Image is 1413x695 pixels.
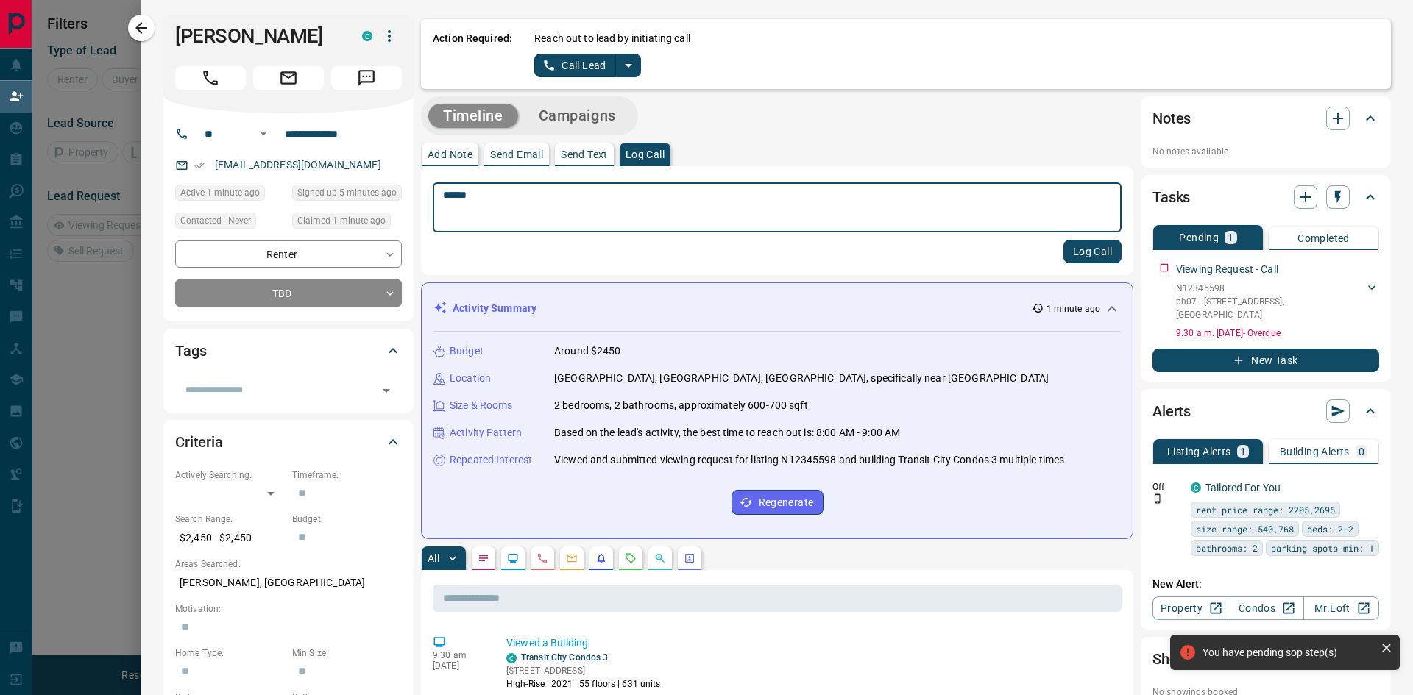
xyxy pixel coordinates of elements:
svg: Listing Alerts [595,552,607,564]
p: Home Type: [175,646,285,660]
div: N12345598ph07 - [STREET_ADDRESS],[GEOGRAPHIC_DATA] [1176,279,1379,324]
svg: Requests [625,552,637,564]
p: Viewing Request - Call [1176,262,1278,277]
span: rent price range: 2205,2695 [1196,502,1335,517]
a: Tailored For You [1205,482,1281,493]
p: Budget [450,343,484,359]
p: Size & Rooms [450,398,513,413]
p: Send Text [561,149,608,160]
p: $2,450 - $2,450 [175,526,285,550]
p: Search Range: [175,513,285,526]
h2: Criteria [175,430,223,454]
p: No notes available [1152,145,1379,158]
p: ph07 - [STREET_ADDRESS] , [GEOGRAPHIC_DATA] [1176,295,1364,321]
p: Actively Searching: [175,468,285,482]
p: Motivation: [175,602,402,616]
div: Tags [175,333,402,368]
p: Off [1152,480,1182,493]
h2: Notes [1152,107,1191,130]
div: Tue Sep 16 2025 [292,213,402,233]
svg: Opportunities [654,552,666,564]
p: 9:30 a.m. [DATE] - Overdue [1176,327,1379,340]
p: Around $2450 [554,343,621,359]
span: bathrooms: 2 [1196,541,1258,555]
a: Condos [1228,596,1303,620]
button: Open [376,380,397,401]
button: New Task [1152,349,1379,372]
p: 1 minute ago [1047,302,1100,316]
h2: Showings [1152,647,1215,671]
a: Mr.Loft [1303,596,1379,620]
a: [EMAIL_ADDRESS][DOMAIN_NAME] [215,159,381,171]
div: TBD [175,279,402,307]
a: Property [1152,596,1228,620]
h2: Alerts [1152,399,1191,423]
p: Activity Summary [453,301,536,316]
svg: Calls [536,552,548,564]
div: condos.ca [1191,482,1201,493]
p: Areas Searched: [175,557,402,571]
h1: [PERSON_NAME] [175,24,340,48]
span: parking spots min: 1 [1271,541,1374,555]
span: Email [253,66,324,90]
p: Log Call [626,149,665,160]
svg: Agent Actions [684,552,695,564]
p: [DATE] [433,660,484,671]
div: Tasks [1152,179,1379,215]
div: Tue Sep 16 2025 [292,185,402,205]
p: Building Alerts [1280,446,1350,457]
svg: Notes [478,552,489,564]
p: 2 bedrooms, 2 bathrooms, approximately 600-700 sqft [554,398,808,413]
p: Viewed a Building [506,635,1116,651]
p: New Alert: [1152,577,1379,592]
p: All [428,553,439,563]
svg: Email Verified [194,160,205,171]
div: Activity Summary1 minute ago [433,295,1121,322]
button: Campaigns [524,104,631,128]
p: 0 [1359,446,1364,457]
h2: Tags [175,339,206,363]
span: Contacted - Never [180,213,251,228]
p: [STREET_ADDRESS] [506,664,661,677]
a: Transit City Condos 3 [521,652,608,663]
div: Showings [1152,641,1379,677]
p: Action Required: [433,31,512,77]
div: condos.ca [362,31,372,41]
svg: Emails [566,552,578,564]
p: 9:30 am [433,650,484,660]
p: Completed [1297,233,1350,243]
span: beds: 2-2 [1307,521,1353,536]
button: Call Lead [534,54,616,77]
p: N12345598 [1176,282,1364,295]
span: Signed up 5 minutes ago [297,185,397,200]
p: Timeframe: [292,468,402,482]
span: Call [175,66,246,90]
div: split button [534,54,641,77]
p: Location [450,371,491,386]
div: condos.ca [506,653,517,663]
p: Listing Alerts [1167,446,1231,457]
p: High-Rise | 2021 | 55 floors | 631 units [506,677,661,691]
div: Alerts [1152,393,1379,429]
p: Viewed and submitted viewing request for listing N12345598 and building Transit City Condos 3 mul... [554,452,1064,468]
p: Pending [1179,232,1219,243]
p: [PERSON_NAME], [GEOGRAPHIC_DATA] [175,571,402,595]
p: [GEOGRAPHIC_DATA], [GEOGRAPHIC_DATA], [GEOGRAPHIC_DATA], specifically near [GEOGRAPHIC_DATA] [554,371,1049,386]
p: 1 [1240,446,1246,457]
div: Notes [1152,101,1379,136]
span: Claimed 1 minute ago [297,213,386,228]
div: Tue Sep 16 2025 [175,185,285,205]
div: You have pending sop step(s) [1203,646,1375,658]
p: Send Email [490,149,543,160]
p: Repeated Interest [450,452,532,468]
button: Log Call [1063,240,1122,263]
svg: Push Notification Only [1152,493,1163,504]
span: size range: 540,768 [1196,521,1294,536]
span: Active 1 minute ago [180,185,260,200]
div: Criteria [175,424,402,460]
button: Timeline [428,104,518,128]
p: Min Size: [292,646,402,660]
p: 1 [1228,232,1233,243]
p: Add Note [428,149,472,160]
button: Regenerate [732,490,824,515]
